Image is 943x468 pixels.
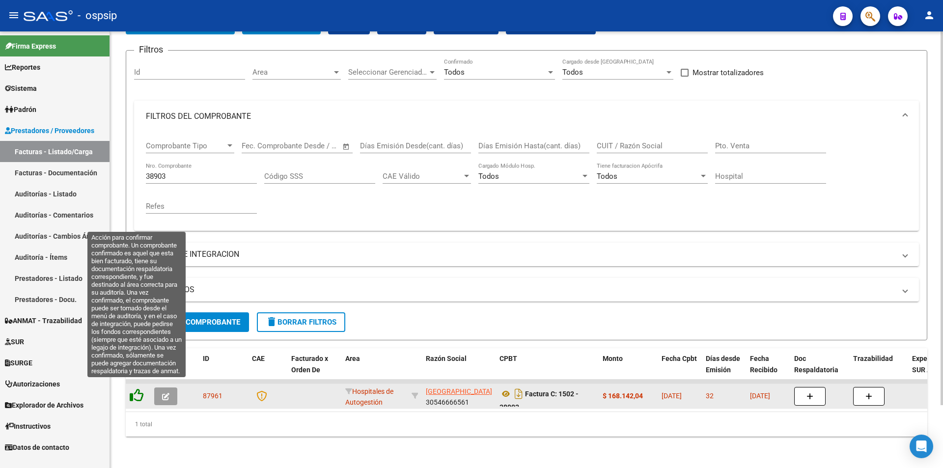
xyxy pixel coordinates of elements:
[199,348,248,391] datatable-header-cell: ID
[706,392,714,400] span: 32
[426,355,467,362] span: Razón Social
[252,355,265,362] span: CAE
[923,9,935,21] mat-icon: person
[203,355,209,362] span: ID
[658,348,702,391] datatable-header-cell: Fecha Cpbt
[422,348,496,391] datatable-header-cell: Razón Social
[143,316,155,328] mat-icon: search
[78,5,117,27] span: - ospsip
[603,392,643,400] strong: $ 168.142,04
[383,172,462,181] span: CAE Válido
[512,386,525,402] i: Descargar documento
[599,348,658,391] datatable-header-cell: Monto
[5,400,83,411] span: Explorador de Archivos
[134,43,168,56] h3: Filtros
[693,67,764,79] span: Mostrar totalizadores
[345,387,393,407] span: Hospitales de Autogestión
[499,355,517,362] span: CPBT
[849,348,908,391] datatable-header-cell: Trazabilidad
[341,348,408,391] datatable-header-cell: Area
[5,41,56,52] span: Firma Express
[444,68,465,77] span: Todos
[910,435,933,458] div: Open Intercom Messenger
[146,284,895,295] mat-panel-title: MAS FILTROS
[134,278,919,302] mat-expansion-panel-header: MAS FILTROS
[134,132,919,231] div: FILTROS DEL COMPROBANTE
[146,141,225,150] span: Comprobante Tipo
[146,111,895,122] mat-panel-title: FILTROS DEL COMPROBANTE
[662,355,697,362] span: Fecha Cpbt
[146,249,895,260] mat-panel-title: FILTROS DE INTEGRACION
[5,125,94,136] span: Prestadores / Proveedores
[134,101,919,132] mat-expansion-panel-header: FILTROS DEL COMPROBANTE
[562,68,583,77] span: Todos
[203,392,222,400] span: 87961
[853,355,893,362] span: Trazabilidad
[5,358,32,368] span: SURGE
[287,348,341,391] datatable-header-cell: Facturado x Orden De
[143,318,240,327] span: Buscar Comprobante
[5,104,36,115] span: Padrón
[282,141,330,150] input: End date
[603,355,623,362] span: Monto
[597,172,617,181] span: Todos
[706,355,740,374] span: Días desde Emisión
[5,62,40,73] span: Reportes
[242,141,274,150] input: Start date
[496,348,599,391] datatable-header-cell: CPBT
[348,68,428,77] span: Seleccionar Gerenciador
[426,387,492,395] span: [GEOGRAPHIC_DATA]
[5,421,51,432] span: Instructivos
[257,312,345,332] button: Borrar Filtros
[5,336,24,347] span: SUR
[252,68,332,77] span: Area
[134,243,919,266] mat-expansion-panel-header: FILTROS DE INTEGRACION
[746,348,790,391] datatable-header-cell: Fecha Recibido
[750,392,770,400] span: [DATE]
[499,390,579,411] strong: Factura C: 1502 - 38903
[8,9,20,21] mat-icon: menu
[794,355,838,374] span: Doc Respaldatoria
[345,355,360,362] span: Area
[266,318,336,327] span: Borrar Filtros
[5,379,60,389] span: Autorizaciones
[750,355,777,374] span: Fecha Recibido
[266,316,277,328] mat-icon: delete
[702,348,746,391] datatable-header-cell: Días desde Emisión
[662,392,682,400] span: [DATE]
[341,141,352,152] button: Open calendar
[126,412,927,437] div: 1 total
[134,312,249,332] button: Buscar Comprobante
[5,442,69,453] span: Datos de contacto
[5,83,37,94] span: Sistema
[5,315,82,326] span: ANMAT - Trazabilidad
[248,348,287,391] datatable-header-cell: CAE
[478,172,499,181] span: Todos
[426,386,492,407] div: 30546666561
[291,355,328,374] span: Facturado x Orden De
[790,348,849,391] datatable-header-cell: Doc Respaldatoria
